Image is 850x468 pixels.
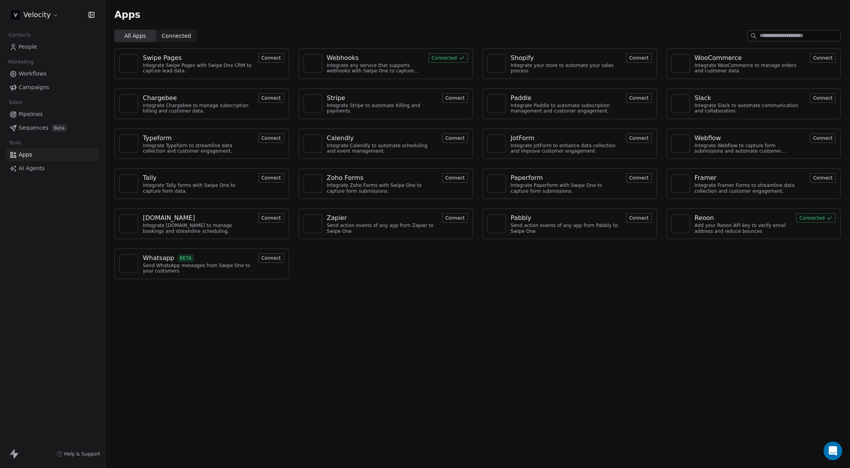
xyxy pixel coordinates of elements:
[5,29,34,41] span: Contacts
[487,54,506,73] a: NA
[810,94,836,102] a: Connect
[143,173,156,183] div: Tally
[5,97,26,108] span: Sales
[626,94,652,102] a: Connect
[442,213,468,223] button: Connect
[327,173,364,183] div: Zoho Forms
[511,173,543,183] div: Paperform
[258,254,284,262] a: Connect
[307,178,319,190] img: NA
[143,223,254,234] div: Integrate [DOMAIN_NAME] to manage bookings and streamline scheduling.
[119,174,138,193] a: NA
[119,215,138,233] a: NA
[675,178,687,190] img: NA
[6,108,98,121] a: Pipelines
[671,215,690,233] a: NA
[511,173,622,183] a: Paperform
[695,53,806,63] a: WooCommerce
[327,134,438,143] a: Calendly
[307,58,319,69] img: NA
[327,143,438,154] div: Integrate Calendly to automate scheduling and event management.
[327,173,438,183] a: Zoho Forms
[675,218,687,230] img: NA
[511,134,622,143] a: JotForm
[695,134,806,143] a: Webflow
[511,213,622,223] a: Pabbly
[695,93,806,103] a: Slack
[442,134,468,142] a: Connect
[51,124,67,132] span: Beta
[824,442,842,460] div: Open Intercom Messenger
[6,148,98,161] a: Apps
[119,254,138,273] a: NA
[307,138,319,150] img: NA
[626,213,652,223] button: Connect
[143,253,174,263] div: Whatsapp
[327,183,438,194] div: Integrate Zoho Forms with Swipe One to capture form submissions.
[429,53,468,63] button: Connected
[143,134,254,143] a: Typeform
[796,213,836,223] button: Connected
[491,218,502,230] img: NA
[143,93,177,103] div: Chargebee
[143,173,254,183] a: Tally
[695,213,792,223] a: Reoon
[258,134,284,143] button: Connect
[511,93,531,103] div: Paddle
[626,54,652,62] a: Connect
[695,213,714,223] div: Reoon
[511,213,531,223] div: Pabbly
[442,134,468,143] button: Connect
[6,67,98,80] a: Workflows
[675,138,687,150] img: NA
[796,214,836,222] a: Connected
[511,53,534,63] div: Shopify
[626,93,652,103] button: Connect
[6,121,98,134] a: SequencesBeta
[143,53,182,63] div: Swipe Pages
[304,54,322,73] a: NA
[123,98,135,109] img: NA
[626,134,652,143] button: Connect
[307,98,319,109] img: NA
[119,54,138,73] a: NA
[675,58,687,69] img: NA
[442,94,468,102] a: Connect
[327,134,354,143] div: Calendly
[114,9,140,21] span: Apps
[695,63,806,74] div: Integrate WooCommerce to manage orders and customer data
[491,178,502,190] img: NA
[258,53,284,63] button: Connect
[487,215,506,233] a: NA
[810,174,836,181] a: Connect
[19,110,43,118] span: Pipelines
[258,214,284,222] a: Connect
[511,183,622,194] div: Integrate Paperform with Swipe One to capture form submissions.
[143,134,172,143] div: Typeform
[429,54,468,62] a: Connected
[487,94,506,113] a: NA
[143,183,254,194] div: Integrate Tally forms with Swipe One to capture form data.
[695,183,806,194] div: Integrate Framer Forms to streamline data collection and customer engagement.
[327,103,438,114] div: Integrate Stripe to automate billing and payments.
[327,223,438,234] div: Send action events of any app from Zapier to Swipe One
[442,214,468,222] a: Connect
[491,58,502,69] img: NA
[327,93,438,103] a: Stripe
[511,134,534,143] div: JotForm
[258,174,284,181] a: Connect
[442,174,468,181] a: Connect
[119,134,138,153] a: NA
[511,103,622,114] div: Integrate Paddle to automate subscription management and customer engagement.
[511,53,622,63] a: Shopify
[56,451,100,457] a: Help & Support
[19,151,32,159] span: Apps
[23,10,51,20] span: Velocity
[123,58,135,69] img: NA
[5,56,37,68] span: Marketing
[442,93,468,103] button: Connect
[258,93,284,103] button: Connect
[487,134,506,153] a: NA
[119,94,138,113] a: NA
[143,213,195,223] div: [DOMAIN_NAME]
